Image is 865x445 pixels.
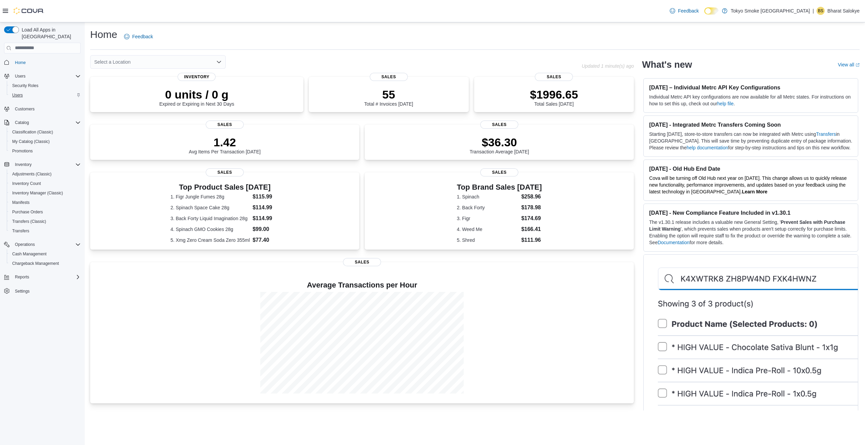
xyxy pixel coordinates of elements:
p: $1996.65 [530,88,578,101]
button: Settings [1,286,83,296]
a: Settings [12,287,32,295]
dd: $114.99 [253,214,279,222]
span: Home [15,60,26,65]
span: Operations [12,240,81,249]
h3: [DATE] – Individual Metrc API Key Configurations [649,84,852,91]
button: Adjustments (Classic) [7,169,83,179]
span: Classification (Classic) [12,129,53,135]
h4: Average Transactions per Hour [96,281,628,289]
a: Classification (Classic) [9,128,56,136]
div: Bharat Salokye [817,7,825,15]
dd: $178.98 [521,204,542,212]
span: Cash Management [12,251,46,257]
span: Inventory [12,161,81,169]
span: Promotions [12,148,33,154]
p: Updated 1 minute(s) ago [582,63,634,69]
a: Security Roles [9,82,41,90]
span: My Catalog (Classic) [9,137,81,146]
h3: [DATE] - New Compliance Feature Included in v1.30.1 [649,209,852,216]
button: Reports [12,273,32,281]
span: Security Roles [9,82,81,90]
a: Transfers [9,227,32,235]
button: Operations [1,240,83,249]
a: My Catalog (Classic) [9,137,53,146]
h1: Home [90,28,117,41]
p: $36.30 [469,135,529,149]
span: Inventory [178,73,216,81]
dt: 4. Spinach GMO Cookies 28g [170,226,250,233]
span: Settings [12,287,81,295]
dd: $111.96 [521,236,542,244]
p: 1.42 [189,135,261,149]
a: Chargeback Management [9,259,62,268]
span: Cova will be turning off Old Hub next year on [DATE]. This change allows us to quickly release ne... [649,175,847,194]
span: Users [12,92,23,98]
dt: 5. Shred [457,237,519,243]
button: Classification (Classic) [7,127,83,137]
h3: [DATE] - Integrated Metrc Transfers Coming Soon [649,121,852,128]
h3: Top Brand Sales [DATE] [457,183,542,191]
button: Inventory Manager (Classic) [7,188,83,198]
button: Security Roles [7,81,83,90]
p: Starting [DATE], store-to-store transfers can now be integrated with Metrc using in [GEOGRAPHIC_D... [649,131,852,151]
span: Sales [370,73,408,81]
button: Users [1,71,83,81]
dt: 1. Spinach [457,193,519,200]
span: Transfers (Classic) [12,219,46,224]
span: Security Roles [12,83,38,88]
span: Inventory Manager (Classic) [9,189,81,197]
p: Individual Metrc API key configurations are now available for all Metrc states. For instructions ... [649,93,852,107]
a: View allExternal link [838,62,860,67]
a: Learn More [742,189,767,194]
span: Users [12,72,81,80]
button: Inventory [1,160,83,169]
span: Sales [343,258,381,266]
span: Classification (Classic) [9,128,81,136]
button: Users [7,90,83,100]
div: Total Sales [DATE] [530,88,578,107]
h3: Top Product Sales [DATE] [170,183,279,191]
dt: 3. Back Forty Liquid Imagination 28g [170,215,250,222]
input: Dark Mode [704,7,719,15]
span: Users [15,73,25,79]
nav: Complex example [4,55,81,314]
svg: External link [856,63,860,67]
span: Catalog [15,120,29,125]
span: Transfers [12,228,29,234]
span: BS [818,7,823,15]
span: Adjustments (Classic) [12,171,52,177]
a: Transfers (Classic) [9,217,49,226]
p: Bharat Salokye [827,7,860,15]
strong: Prevent Sales with Purchase Limit Warning [649,219,845,232]
dd: $166.41 [521,225,542,233]
span: Purchase Orders [12,209,43,215]
a: Inventory Manager (Classic) [9,189,66,197]
a: Transfers [816,131,836,137]
dt: 2. Back Forty [457,204,519,211]
dt: 3. Figr [457,215,519,222]
p: Tokyo Smoke [GEOGRAPHIC_DATA] [731,7,810,15]
span: Inventory [15,162,32,167]
span: Customers [15,106,35,112]
button: Promotions [7,146,83,156]
p: 0 units / 0 g [159,88,234,101]
dd: $258.96 [521,193,542,201]
span: Chargeback Management [9,259,81,268]
dd: $77.40 [253,236,279,244]
a: Purchase Orders [9,208,46,216]
span: Manifests [9,198,81,207]
dd: $115.99 [253,193,279,201]
h3: [DATE] - Old Hub End Date [649,165,852,172]
span: Operations [15,242,35,247]
button: Purchase Orders [7,207,83,217]
button: Transfers (Classic) [7,217,83,226]
button: Open list of options [216,59,222,65]
button: Users [12,72,28,80]
a: Inventory Count [9,179,44,188]
button: Manifests [7,198,83,207]
span: Promotions [9,147,81,155]
dt: 2. Spinach Space Cake 28g [170,204,250,211]
p: | [812,7,814,15]
span: Customers [12,105,81,113]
